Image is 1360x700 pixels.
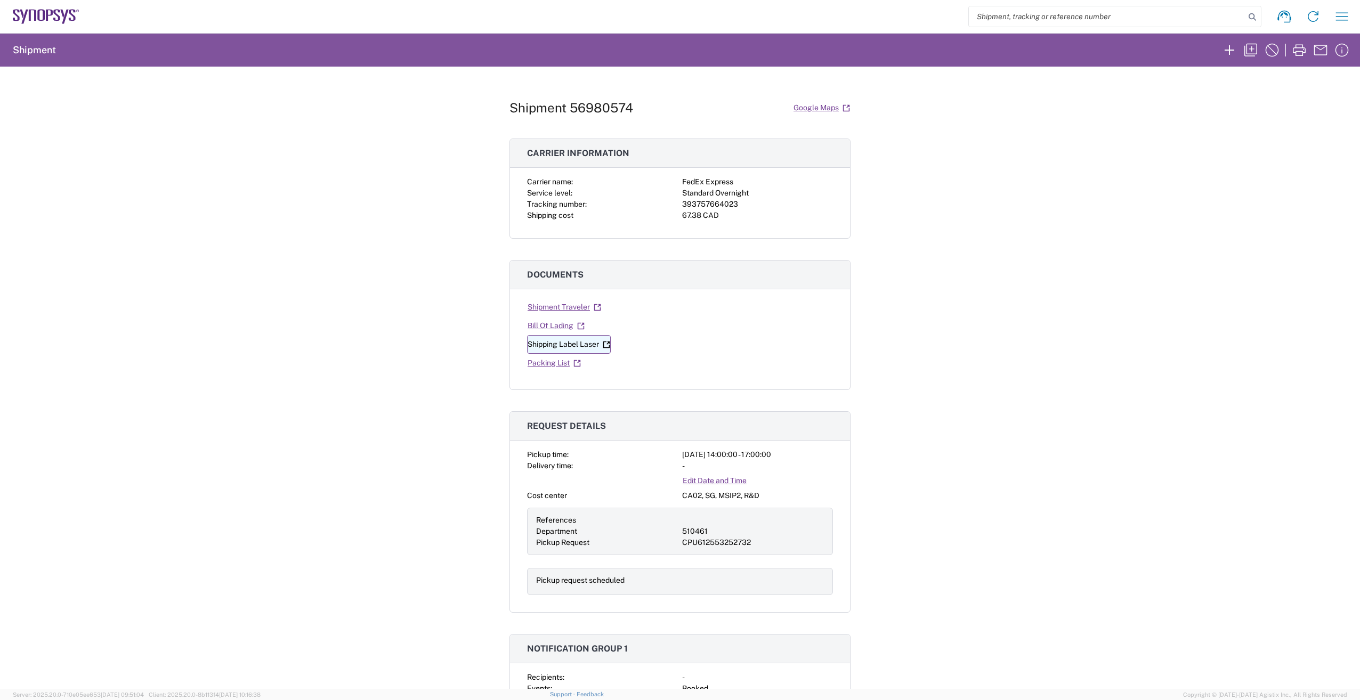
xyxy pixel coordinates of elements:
div: - [682,672,833,683]
div: Department [536,526,678,537]
span: Booked [682,684,708,693]
span: [DATE] 09:51:04 [101,691,144,698]
div: CA02, SG, MSIP2, R&D [682,490,833,501]
span: Pickup request scheduled [536,576,625,584]
a: Shipment Traveler [527,298,602,316]
a: Support [550,691,577,697]
span: Shipping cost [527,211,573,219]
input: Shipment, tracking or reference number [969,6,1245,27]
div: Pickup Request [536,537,678,548]
span: Server: 2025.20.0-710e05ee653 [13,691,144,698]
a: Bill Of Lading [527,316,585,335]
div: 510461 [682,526,824,537]
h1: Shipment 56980574 [509,100,633,116]
span: Notification group 1 [527,644,628,654]
span: Pickup time: [527,450,569,459]
span: Client: 2025.20.0-8b113f4 [149,691,261,698]
div: 67.38 CAD [682,210,833,221]
div: Standard Overnight [682,188,833,199]
div: 393757664023 [682,199,833,210]
span: [DATE] 10:16:38 [219,691,261,698]
span: Events: [527,684,552,693]
span: Request details [527,421,606,431]
div: FedEx Express [682,176,833,188]
span: Carrier name: [527,177,573,186]
a: Google Maps [793,99,851,117]
span: Documents [527,270,584,280]
span: Cost center [527,491,567,500]
span: Copyright © [DATE]-[DATE] Agistix Inc., All Rights Reserved [1183,690,1347,699]
a: Packing List [527,354,581,372]
a: Shipping Label Laser [527,335,611,354]
span: Tracking number: [527,200,587,208]
span: References [536,516,576,524]
a: Feedback [577,691,604,697]
span: Carrier information [527,148,629,158]
span: Delivery time: [527,461,573,470]
div: [DATE] 14:00:00 - 17:00:00 [682,449,833,460]
div: CPU612553252732 [682,537,824,548]
a: Edit Date and Time [682,471,747,490]
span: Recipients: [527,673,564,681]
div: - [682,460,833,471]
span: Service level: [527,189,572,197]
h2: Shipment [13,44,56,56]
